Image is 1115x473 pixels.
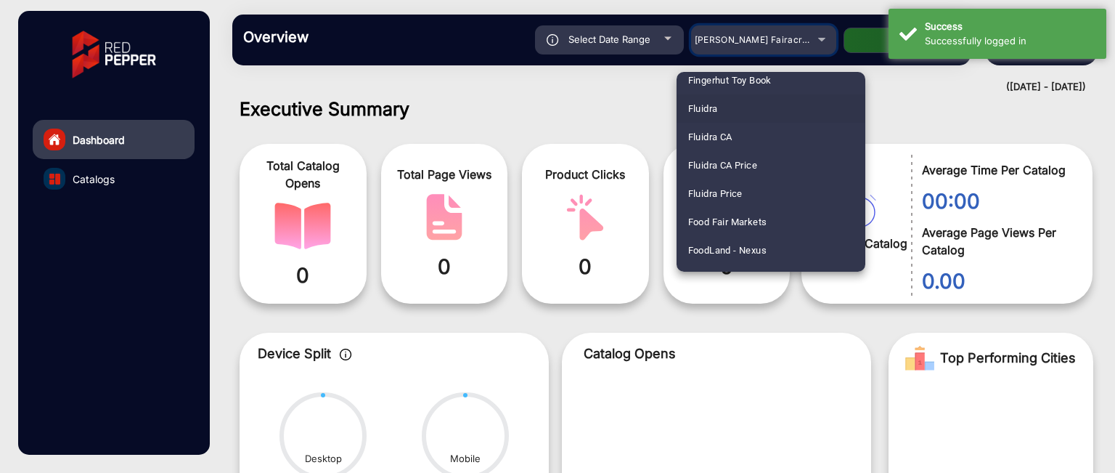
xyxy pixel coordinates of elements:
[688,94,718,123] span: Fluidra
[688,123,732,151] span: Fluidra CA
[688,66,772,94] span: Fingerhut Toy Book
[688,179,743,208] span: Fluidra Price
[688,208,767,236] span: Food Fair Markets
[688,264,834,293] span: Fresh St Market Dynamic - GMFG
[688,151,758,179] span: Fluidra CA Price
[688,236,767,264] span: FoodLand - Nexus
[925,20,1095,34] div: Success
[925,34,1095,49] div: Successfully logged in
